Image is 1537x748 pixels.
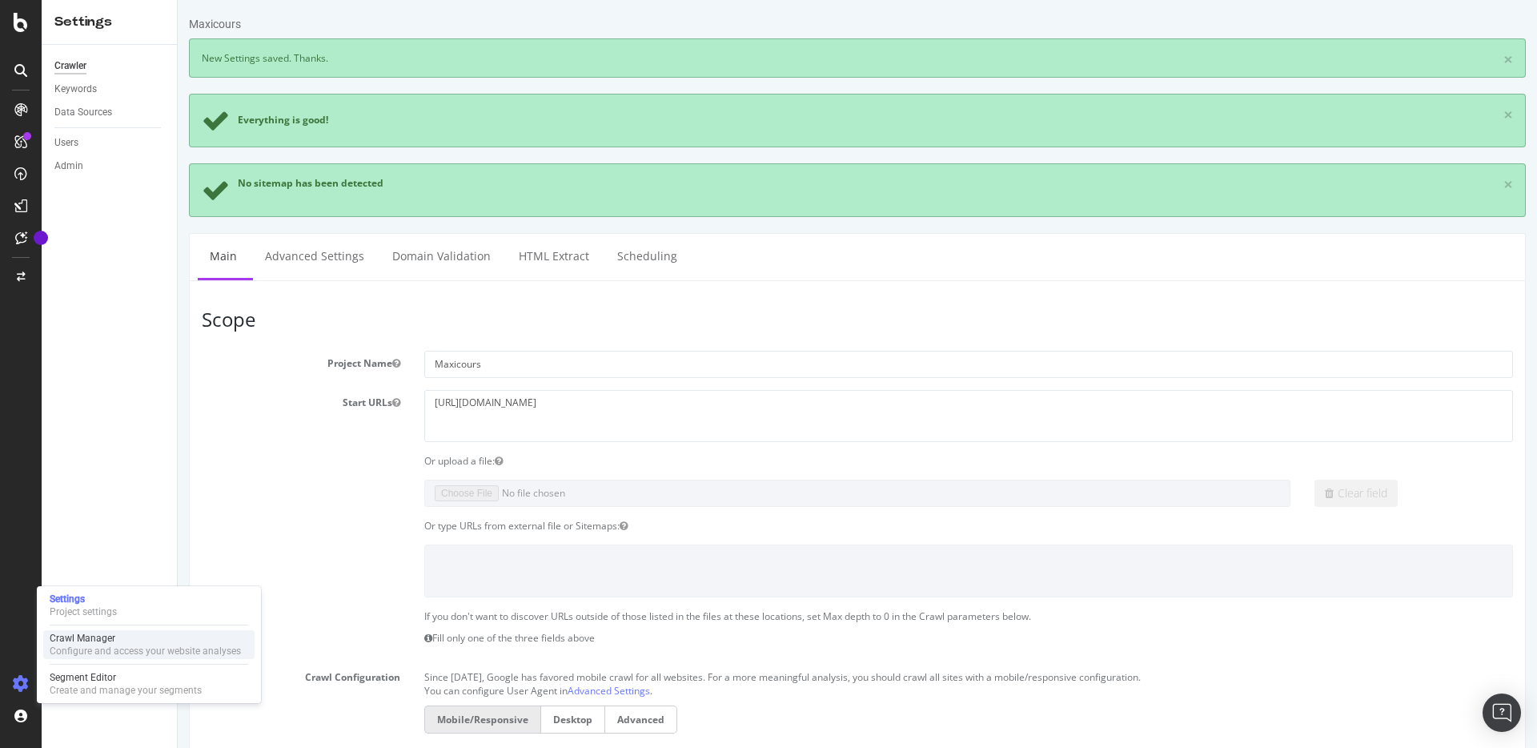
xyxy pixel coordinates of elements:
[215,356,223,370] button: Project Name
[329,234,423,278] a: HTML Extract
[247,665,1335,684] p: Since [DATE], Google has favored mobile crawl for all websites. For a more meaningful analysis, y...
[247,390,1335,442] textarea: [URL][DOMAIN_NAME]
[215,396,223,409] button: Start URLs
[1326,51,1335,68] a: ×
[54,135,166,151] a: Users
[50,645,241,658] div: Configure and access your website analyses
[54,58,86,74] div: Crawler
[50,684,202,697] div: Create and manage your segments
[427,706,500,734] label: Advanced
[54,81,166,98] a: Keywords
[54,158,166,175] a: Admin
[12,351,235,370] label: Project Name
[54,81,97,98] div: Keywords
[60,113,150,127] div: Everything is good!
[50,632,241,645] div: Crawl Manager
[363,706,427,734] label: Desktop
[43,670,255,698] a: Segment EditorCreate and manage your segments
[50,605,117,618] div: Project settings
[75,234,199,278] a: Advanced Settings
[50,593,117,605] div: Settings
[43,630,255,659] a: Crawl ManagerConfigure and access your website analyses
[54,135,78,151] div: Users
[247,684,1335,698] p: You can configure User Agent in .
[12,665,235,684] label: Crawl Configuration
[54,58,166,74] a: Crawler
[54,104,112,121] div: Data Sources
[50,671,202,684] div: Segment Editor
[11,16,63,32] div: Maxicours
[247,706,363,734] label: Mobile/Responsive
[24,309,1335,330] h3: Scope
[390,684,472,698] a: Advanced Settings
[247,631,1335,645] p: Fill only one of the three fields above
[54,13,164,31] div: Settings
[235,519,1347,533] div: Or type URLs from external file or Sitemaps:
[235,454,1347,468] div: Or upload a file:
[20,234,71,278] a: Main
[12,390,235,409] label: Start URLs
[203,234,325,278] a: Domain Validation
[54,104,166,121] a: Data Sources
[1326,107,1335,123] a: ×
[11,38,1348,78] div: New Settings saved. Thanks.
[427,234,512,278] a: Scheduling
[54,158,83,175] div: Admin
[1326,176,1335,193] a: ×
[34,231,48,245] div: Tooltip anchor
[43,591,255,620] a: SettingsProject settings
[60,176,206,190] span: No sitemap has been detected
[1483,694,1521,732] div: Open Intercom Messenger
[247,609,1335,623] p: If you don't want to discover URLs outside of those listed in the files at these locations, set M...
